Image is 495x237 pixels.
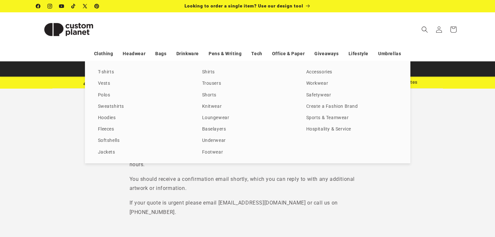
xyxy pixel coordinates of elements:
iframe: Chat Widget [386,167,495,237]
a: Baselayers [202,125,293,134]
a: Lifestyle [349,48,368,59]
a: Office & Paper [272,48,305,59]
a: Create a Fashion Brand [306,102,397,111]
a: Pens & Writing [209,48,241,59]
a: Umbrellas [378,48,401,59]
a: Shirts [202,68,293,77]
a: Footwear [202,148,293,157]
a: Softshells [98,136,189,145]
a: T-shirts [98,68,189,77]
a: Fleeces [98,125,189,134]
summary: Search [418,22,432,37]
a: Custom Planet [34,12,103,46]
a: Hospitality & Service [306,125,397,134]
a: Drinkware [176,48,199,59]
a: Sports & Teamwear [306,114,397,122]
a: Bags [155,48,166,59]
a: Accessories [306,68,397,77]
a: Tech [251,48,262,59]
a: Polos [98,91,189,100]
a: Vests [98,79,189,88]
a: Giveaways [314,48,338,59]
a: Headwear [123,48,145,59]
span: Looking to order a single item? Use our design tool [185,3,303,8]
a: Hoodies [98,114,189,122]
img: Custom Planet [36,15,101,44]
a: Workwear [306,79,397,88]
p: If your quote is urgent please email [EMAIL_ADDRESS][DOMAIN_NAME] or call us on [PHONE_NUMBER]. [130,198,366,217]
a: Sweatshirts [98,102,189,111]
a: Clothing [94,48,113,59]
a: Shorts [202,91,293,100]
a: Jackets [98,148,189,157]
a: Safetywear [306,91,397,100]
a: Knitwear [202,102,293,111]
p: You should receive a confirmation email shortly, which you can reply to with any additional artwo... [130,175,366,193]
a: Trousers [202,79,293,88]
a: Loungewear [202,114,293,122]
a: Underwear [202,136,293,145]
